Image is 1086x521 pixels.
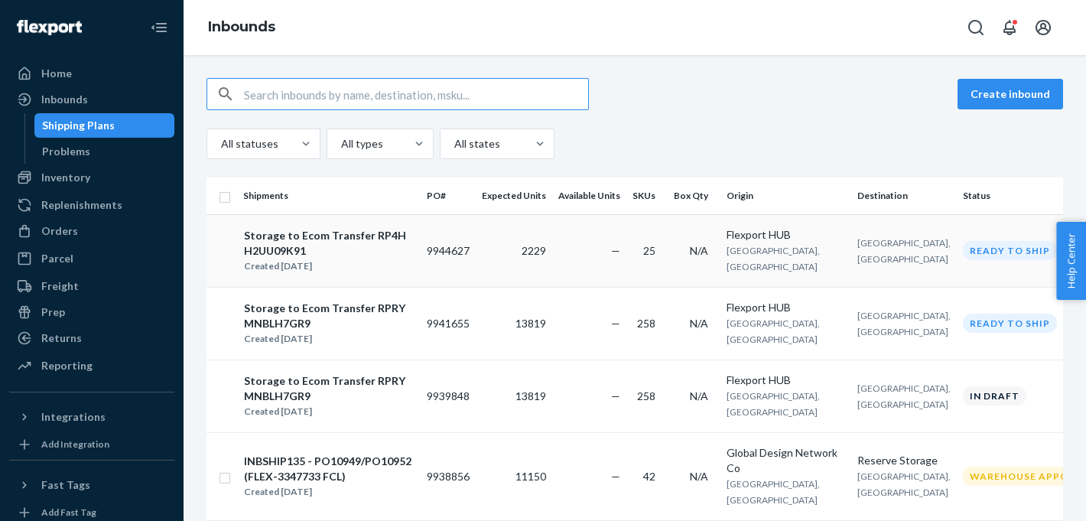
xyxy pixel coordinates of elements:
a: Problems [34,139,175,164]
span: N/A [690,317,708,330]
div: Created [DATE] [244,331,414,347]
button: Open account menu [1028,12,1058,43]
span: — [611,389,620,402]
span: 13819 [515,317,546,330]
a: Parcel [9,246,174,271]
span: N/A [690,470,708,483]
a: Home [9,61,174,86]
span: 13819 [515,389,546,402]
th: Origin [720,177,851,214]
span: N/A [690,389,708,402]
span: — [611,317,620,330]
th: PO# [421,177,476,214]
div: Add Integration [41,438,109,451]
span: [GEOGRAPHIC_DATA], [GEOGRAPHIC_DATA] [727,478,820,506]
div: Reporting [41,358,93,373]
div: Reserve Storage [857,453,951,468]
div: Storage to Ecom Transfer RPRYMNBLH7GR9 [244,373,414,404]
span: Support [32,11,87,24]
input: All statuses [219,136,221,151]
div: Inventory [41,170,90,185]
div: Storage to Ecom Transfer RP4HH2UU09K91 [244,228,414,259]
span: — [611,470,620,483]
div: Parcel [41,251,73,266]
a: Returns [9,326,174,350]
td: 9939848 [421,360,476,432]
span: [GEOGRAPHIC_DATA], [GEOGRAPHIC_DATA] [727,245,820,272]
div: INBSHIP135 - PO10949/PO10952 (FLEX-3347733 FCL) [244,454,414,484]
div: Prep [41,304,65,320]
td: 9938856 [421,432,476,520]
button: Open Search Box [961,12,991,43]
th: Box Qty [668,177,720,214]
a: Freight [9,274,174,298]
th: SKUs [626,177,668,214]
a: Shipping Plans [34,113,175,138]
th: Shipments [237,177,421,214]
div: Ready to ship [963,241,1057,260]
div: Created [DATE] [244,259,414,274]
div: Problems [42,144,90,159]
span: N/A [690,244,708,257]
input: All states [453,136,454,151]
td: 9944627 [421,214,476,287]
input: All types [340,136,341,151]
div: Fast Tags [41,477,90,493]
div: Home [41,66,72,81]
div: In draft [963,386,1026,405]
div: Replenishments [41,197,122,213]
span: — [611,244,620,257]
span: 2229 [522,244,546,257]
div: Flexport HUB [727,300,845,315]
a: Add Integration [9,435,174,454]
div: Integrations [41,409,106,425]
a: Inbounds [208,18,275,35]
span: 258 [637,317,655,330]
a: Reporting [9,353,174,378]
th: Destination [851,177,957,214]
div: Created [DATE] [244,404,414,419]
button: Help Center [1056,222,1086,300]
div: Ready to ship [963,314,1057,333]
a: Replenishments [9,193,174,217]
span: 25 [643,244,655,257]
th: Expected Units [476,177,552,214]
button: Integrations [9,405,174,429]
span: [GEOGRAPHIC_DATA], [GEOGRAPHIC_DATA] [727,317,820,345]
button: Close Navigation [144,12,174,43]
ol: breadcrumbs [196,5,288,50]
div: Inbounds [41,92,88,107]
div: Freight [41,278,79,294]
button: Open notifications [994,12,1025,43]
span: 258 [637,389,655,402]
span: 11150 [515,470,546,483]
button: Create inbound [958,79,1063,109]
div: Storage to Ecom Transfer RPRYMNBLH7GR9 [244,301,414,331]
div: Orders [41,223,78,239]
td: 9941655 [421,287,476,360]
span: 42 [643,470,655,483]
div: Add Fast Tag [41,506,96,519]
button: Fast Tags [9,473,174,497]
a: Inventory [9,165,174,190]
div: Flexport HUB [727,227,845,243]
span: [GEOGRAPHIC_DATA], [GEOGRAPHIC_DATA] [857,383,951,410]
div: Global Design Network Co [727,445,845,476]
span: [GEOGRAPHIC_DATA], [GEOGRAPHIC_DATA] [857,471,951,498]
div: Created [DATE] [244,484,414,500]
th: Available Units [552,177,626,214]
span: [GEOGRAPHIC_DATA], [GEOGRAPHIC_DATA] [727,390,820,418]
input: Search inbounds by name, destination, msku... [244,79,588,109]
a: Orders [9,219,174,243]
a: Inbounds [9,87,174,112]
span: [GEOGRAPHIC_DATA], [GEOGRAPHIC_DATA] [857,237,951,265]
span: [GEOGRAPHIC_DATA], [GEOGRAPHIC_DATA] [857,310,951,337]
img: Flexport logo [17,20,82,35]
div: Flexport HUB [727,373,845,388]
div: Shipping Plans [42,118,115,133]
div: Returns [41,331,82,346]
a: Prep [9,300,174,324]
